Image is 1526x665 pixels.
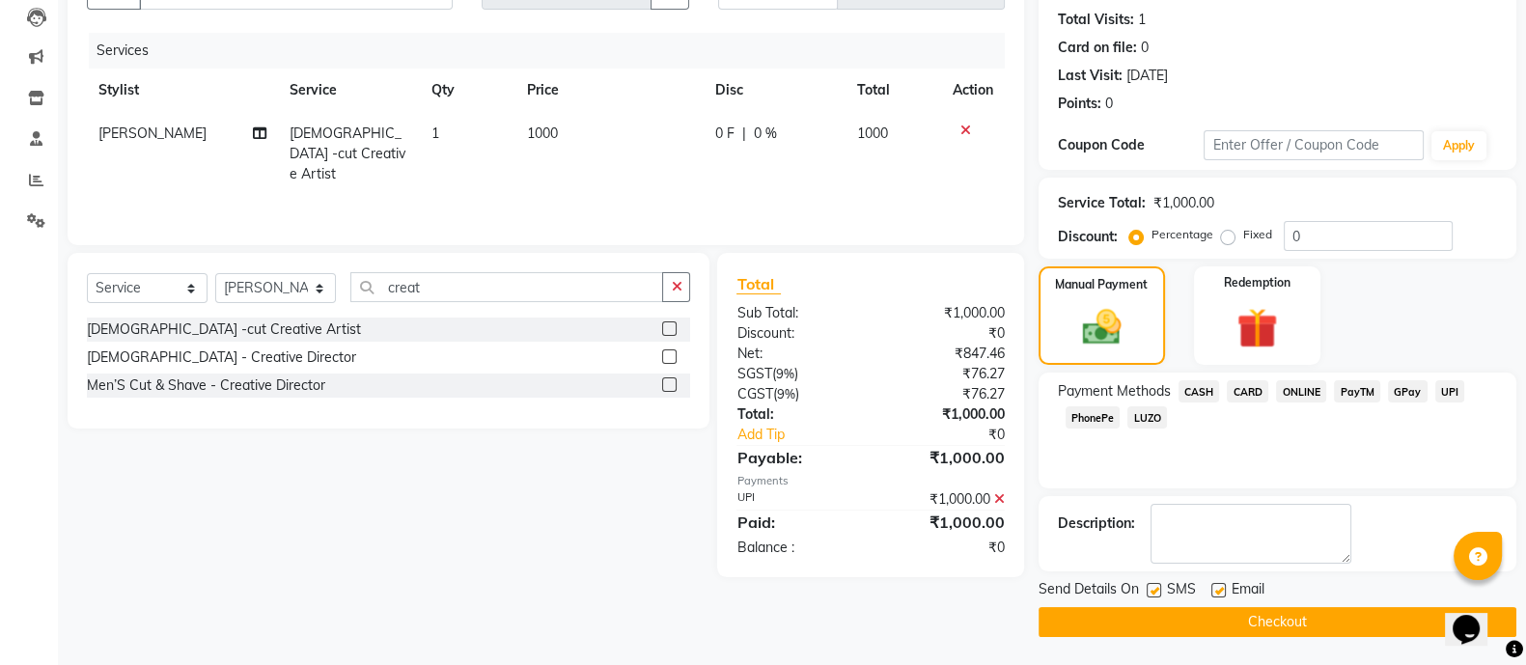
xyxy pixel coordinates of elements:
span: | [742,124,746,144]
th: Qty [420,69,514,112]
div: ₹1,000.00 [871,446,1019,469]
div: ₹0 [896,425,1019,445]
div: [DATE] [1126,66,1168,86]
div: ( ) [722,364,871,384]
span: LUZO [1127,406,1167,429]
div: ₹1,000.00 [871,404,1019,425]
span: CASH [1179,380,1220,402]
div: ₹1,000.00 [871,303,1019,323]
label: Fixed [1243,226,1272,243]
th: Total [846,69,941,112]
div: Services [89,33,1019,69]
div: Description: [1058,513,1135,534]
div: ₹0 [871,323,1019,344]
span: CARD [1227,380,1268,402]
label: Redemption [1224,274,1290,291]
div: Payments [736,473,1004,489]
span: 1000 [527,125,558,142]
img: _gift.svg [1224,303,1290,353]
div: Net: [722,344,871,364]
button: Checkout [1039,607,1516,637]
div: Card on file: [1058,38,1137,58]
img: _cash.svg [1070,305,1133,349]
label: Manual Payment [1055,276,1148,293]
div: Discount: [1058,227,1118,247]
span: Send Details On [1039,579,1139,603]
span: [PERSON_NAME] [98,125,207,142]
label: Percentage [1151,226,1213,243]
div: Total: [722,404,871,425]
iframe: chat widget [1445,588,1507,646]
span: 9% [776,386,794,402]
span: Payment Methods [1058,381,1171,402]
div: [DEMOGRAPHIC_DATA] - Creative Director [87,347,356,368]
div: Total Visits: [1058,10,1134,30]
span: Email [1232,579,1264,603]
span: 1000 [857,125,888,142]
div: Balance : [722,538,871,558]
div: Last Visit: [1058,66,1123,86]
div: ₹847.46 [871,344,1019,364]
span: Total [736,274,781,294]
div: 1 [1138,10,1146,30]
div: Men’S Cut & Shave - Creative Director [87,375,325,396]
div: [DEMOGRAPHIC_DATA] -cut Creative Artist [87,319,361,340]
span: CGST [736,385,772,402]
span: 9% [775,366,793,381]
div: UPI [722,489,871,510]
div: 0 [1141,38,1149,58]
button: Apply [1431,131,1486,160]
span: ONLINE [1276,380,1326,402]
span: 0 % [754,124,777,144]
div: ₹1,000.00 [1153,193,1214,213]
div: Sub Total: [722,303,871,323]
div: ( ) [722,384,871,404]
div: ₹0 [871,538,1019,558]
div: 0 [1105,94,1113,114]
input: Enter Offer / Coupon Code [1204,130,1424,160]
div: Service Total: [1058,193,1146,213]
th: Disc [704,69,846,112]
div: Payable: [722,446,871,469]
span: UPI [1435,380,1465,402]
div: ₹1,000.00 [871,489,1019,510]
th: Action [941,69,1005,112]
a: Add Tip [722,425,895,445]
span: 0 F [715,124,735,144]
div: ₹1,000.00 [871,511,1019,534]
span: [DEMOGRAPHIC_DATA] -cut Creative Artist [290,125,405,182]
div: Coupon Code [1058,135,1205,155]
span: GPay [1388,380,1428,402]
span: SGST [736,365,771,382]
div: Points: [1058,94,1101,114]
div: Discount: [722,323,871,344]
div: ₹76.27 [871,364,1019,384]
span: PayTM [1334,380,1380,402]
div: Paid: [722,511,871,534]
th: Price [515,69,704,112]
th: Service [278,69,420,112]
div: ₹76.27 [871,384,1019,404]
span: SMS [1167,579,1196,603]
input: Search or Scan [350,272,663,302]
th: Stylist [87,69,278,112]
span: 1 [431,125,439,142]
span: PhonePe [1066,406,1121,429]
